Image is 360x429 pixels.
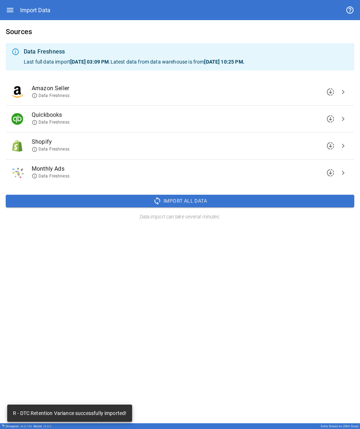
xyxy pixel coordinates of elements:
[32,138,337,146] span: Shopify
[33,425,51,428] div: Model
[339,115,347,123] span: chevron_right
[326,169,335,177] span: downloading
[153,197,162,205] span: sync
[6,425,32,428] div: Drivepoint
[326,88,335,96] span: downloading
[12,167,24,179] img: Monthly Ads
[70,59,109,65] b: [DATE] 03:09 PM
[204,59,244,65] b: [DATE] 10:25 PM .
[43,425,51,428] span: v 5.0.2
[326,115,335,123] span: downloading
[32,165,337,173] span: Monthly Ads
[20,425,32,428] span: v 6.0.106
[32,173,69,179] span: Data Freshness
[1,424,4,427] img: Drivepoint
[6,213,354,221] h6: Data import can take several minutes.
[339,142,347,150] span: chevron_right
[20,7,50,14] div: Import Data
[32,119,69,125] span: Data Freshness
[163,197,207,206] span: Import All Data
[24,47,348,56] div: Data Freshness
[326,142,335,150] span: downloading
[321,425,359,428] div: Eetho Brands Inc (DBA: Dose)
[12,140,23,152] img: Shopify
[6,195,354,208] button: Import All Data
[339,169,347,177] span: chevron_right
[32,93,69,99] span: Data Freshness
[339,88,347,96] span: chevron_right
[12,113,23,125] img: Quickbooks
[6,26,354,37] h6: Sources
[24,58,348,65] p: Last full data import . Latest data from data warehouse is from
[32,146,69,152] span: Data Freshness
[32,84,337,93] span: Amazon Seller
[12,86,23,98] img: Amazon Seller
[13,407,126,420] div: R - DTC Retention Variance successfully imported!
[32,111,337,119] span: Quickbooks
